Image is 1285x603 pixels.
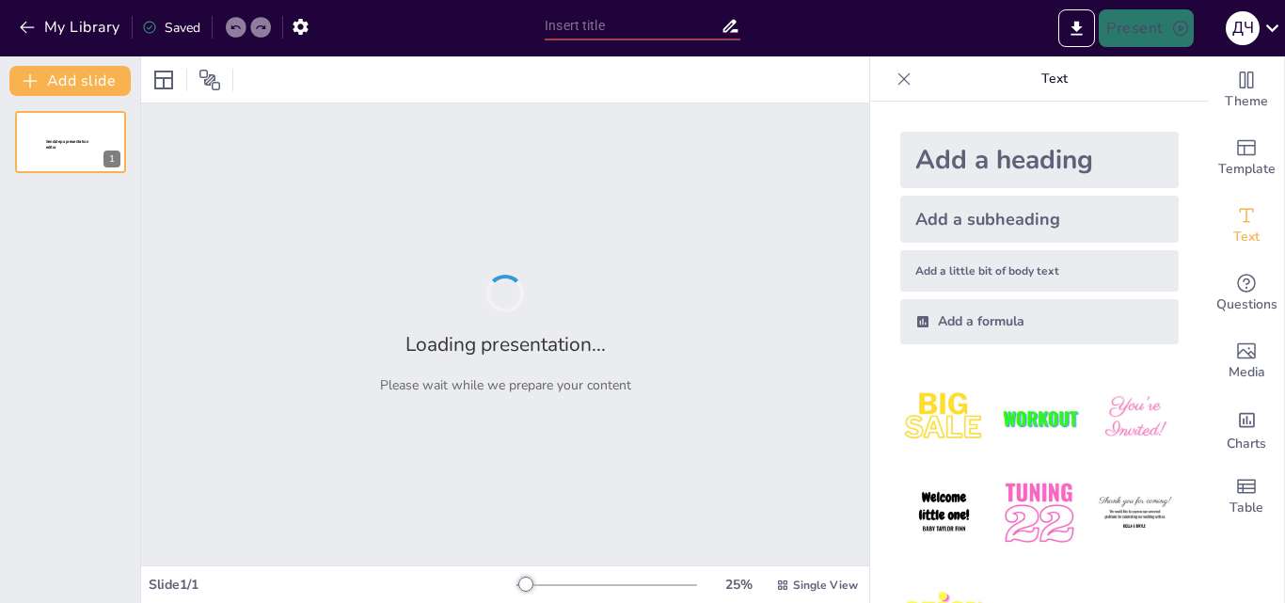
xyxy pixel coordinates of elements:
span: Text [1233,227,1260,247]
button: Д Ч [1226,9,1260,47]
button: Add slide [9,66,131,96]
button: Present [1099,9,1193,47]
div: Add a little bit of body text [900,250,1179,292]
div: 1 [15,111,126,173]
div: Add text boxes [1209,192,1284,260]
div: Add a subheading [900,196,1179,243]
div: Add charts and graphs [1209,395,1284,463]
img: 1.jpeg [900,374,988,462]
div: Add a heading [900,132,1179,188]
span: Single View [793,578,858,593]
div: Add a table [1209,463,1284,531]
div: Saved [142,19,200,37]
img: 5.jpeg [995,469,1083,557]
span: Media [1229,362,1265,383]
div: Slide 1 / 1 [149,576,516,594]
span: Theme [1225,91,1268,112]
div: Change the overall theme [1209,56,1284,124]
div: Add ready made slides [1209,124,1284,192]
img: 6.jpeg [1091,469,1179,557]
button: Export to PowerPoint [1058,9,1095,47]
div: 25 % [716,576,761,594]
div: Д Ч [1226,11,1260,45]
span: Sendsteps presentation editor [46,139,88,150]
img: 3.jpeg [1091,374,1179,462]
div: Add images, graphics, shapes or video [1209,327,1284,395]
div: 1 [103,151,120,167]
img: 2.jpeg [995,374,1083,462]
span: Questions [1216,294,1277,315]
input: Insert title [545,12,721,40]
div: Add a formula [900,299,1179,344]
button: My Library [14,12,128,42]
img: 4.jpeg [900,469,988,557]
span: Table [1229,498,1263,518]
div: Layout [149,65,179,95]
p: Text [919,56,1190,102]
span: Template [1218,159,1276,180]
div: Get real-time input from your audience [1209,260,1284,327]
span: Position [198,69,221,91]
h2: Loading presentation... [405,331,606,357]
p: Please wait while we prepare your content [380,376,631,394]
span: Charts [1227,434,1266,454]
